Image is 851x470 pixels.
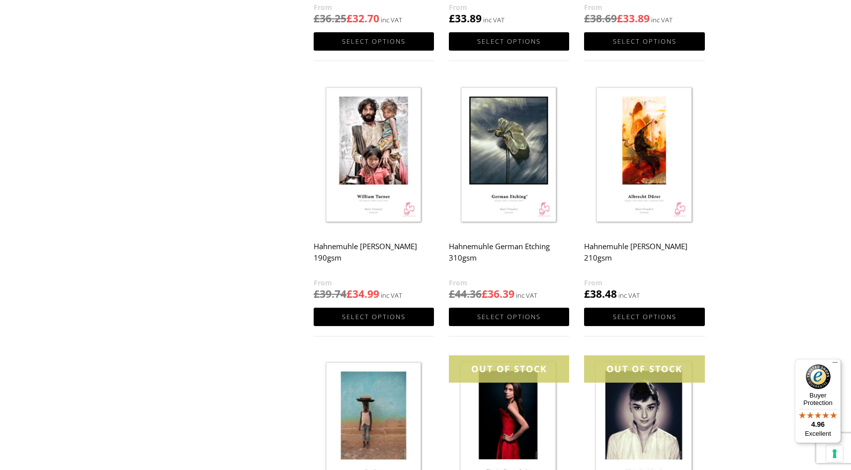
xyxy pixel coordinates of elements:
h2: Hahnemuhle [PERSON_NAME] 190gsm [314,237,434,277]
bdi: 33.89 [617,11,650,25]
img: Hahnemuhle German Etching 310gsm [449,80,569,231]
bdi: 34.99 [346,287,379,301]
button: Trusted Shops TrustmarkBuyer Protection4.96Excellent [795,359,841,443]
bdi: 38.48 [584,287,617,301]
a: Select options for “Hahnemuhle Torchon 285gsm” [449,32,569,51]
a: Hahnemuhle [PERSON_NAME] 210gsm £38.48 [584,80,704,301]
span: £ [314,287,320,301]
span: 4.96 [811,420,825,428]
bdi: 36.25 [314,11,346,25]
a: Select options for “Hahnemuhle William Turner 190gsm” [314,308,434,326]
span: £ [482,287,488,301]
span: £ [584,287,590,301]
span: £ [346,11,352,25]
bdi: 39.74 [314,287,346,301]
a: Select options for “Hahnemuhle Baryta FB 350gsm” [584,32,704,51]
button: Menu [829,359,841,371]
span: £ [346,287,352,301]
p: Excellent [795,430,841,438]
button: Your consent preferences for tracking technologies [826,445,843,462]
span: £ [449,11,455,25]
bdi: 36.39 [482,287,514,301]
a: Select options for “Hahnemuhle Photo-Rag 188gsm” [314,32,434,51]
div: OUT OF STOCK [449,355,569,383]
bdi: 32.70 [346,11,379,25]
a: Select options for “Hahnemuhle Albrecht Durer 210gsm” [584,308,704,326]
a: Select options for “Hahnemuhle German Etching 310gsm” [449,308,569,326]
p: Buyer Protection [795,392,841,406]
img: Hahnemuhle William Turner 190gsm [314,80,434,231]
h2: Hahnemuhle [PERSON_NAME] 210gsm [584,237,704,277]
span: £ [314,11,320,25]
span: £ [617,11,623,25]
img: Hahnemuhle Albrecht Durer 210gsm [584,80,704,231]
span: £ [584,11,590,25]
h2: Hahnemuhle German Etching 310gsm [449,237,569,277]
bdi: 44.36 [449,287,482,301]
img: Trusted Shops Trustmark [806,364,831,389]
a: Hahnemuhle [PERSON_NAME] 190gsm £39.74£34.99 [314,80,434,301]
bdi: 33.89 [449,11,482,25]
a: Hahnemuhle German Etching 310gsm £44.36£36.39 [449,80,569,301]
bdi: 38.69 [584,11,617,25]
span: £ [449,287,455,301]
div: OUT OF STOCK [584,355,704,383]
